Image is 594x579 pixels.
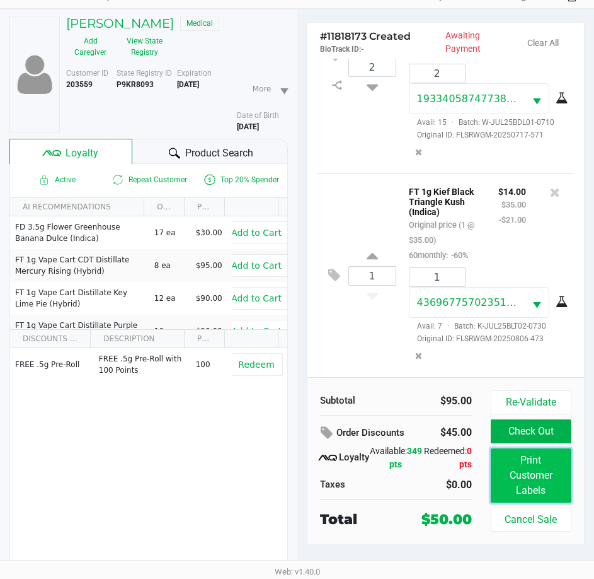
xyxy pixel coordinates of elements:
[501,200,526,209] small: $35.00
[180,16,219,31] span: Medical
[196,294,222,303] span: $90.00
[237,111,279,120] span: Date of Birth
[405,477,472,493] div: $0.00
[10,172,103,187] span: Active
[491,390,571,414] button: Re-Validate
[10,348,93,381] td: FREE .5g Pre-Roll
[409,250,468,260] small: 60monthly:
[248,73,292,105] li: More
[149,315,190,348] td: 10 ea
[144,198,184,216] th: ON HAND
[223,320,290,342] button: Add to Cart
[202,172,217,187] inline-svg: Is a top 20% spender
[195,172,287,187] span: Top 20% Spender
[196,261,222,270] span: $95.00
[409,184,479,217] p: FT 1g Kief Black Triangle Kush (Indica)
[410,344,427,368] button: Remove the package from the orderLine
[237,122,259,131] b: [DATE]
[498,184,526,197] p: $14.00
[149,282,190,315] td: 12 ea
[320,45,361,54] span: BioTrack ID:
[410,141,427,164] button: Remove the package from the orderLine
[409,322,546,330] span: Avail: 7 Batch: K-JUL25BLT02-0730
[448,250,468,260] span: -60%
[223,221,290,244] button: Add to Cart
[10,198,287,329] div: Data table
[491,448,571,503] button: Print Customer Labels
[93,348,190,381] td: FREE .5g Pre-Roll with 100 Points
[66,69,108,78] span: Customer ID
[433,422,471,443] div: $45.00
[115,31,168,62] button: View State Registry
[389,446,422,469] span: 349 pts
[525,288,549,317] button: Select
[196,327,222,336] span: $90.00
[417,93,520,105] span: 1933405874773864
[499,215,526,225] small: -$21.00
[66,80,93,89] b: 203559
[361,45,364,54] span: -
[409,220,474,245] small: Original price (1 @ $35.00)
[253,83,271,95] span: More
[231,228,282,238] span: Add to Cart
[10,282,149,315] td: FT 1g Vape Cart Distillate Key Lime Pie (Hybrid)
[320,30,327,42] span: #
[149,216,190,249] td: 17 ea
[405,394,472,409] div: $95.00
[10,330,287,538] div: Data table
[10,216,149,249] td: FD 3.5g Flower Greenhouse Banana Dulce (Indica)
[231,326,282,336] span: Add to Cart
[10,330,90,348] th: DISCOUNTS (1)
[417,296,520,308] span: 4369677570235149
[320,422,415,445] div: Order Discounts
[445,29,515,56] p: Awaiting Payment
[320,509,403,530] div: Total
[10,315,149,348] td: FT 1g Vape Cart Distillate Purple Punch (Indica)
[223,254,290,277] button: Add to Cart
[177,69,212,78] span: Expiration
[527,37,559,50] button: Clear All
[421,509,472,530] div: $50.00
[184,330,224,348] th: POINTS
[231,260,282,271] span: Add to Cart
[409,118,554,127] span: Avail: 15 Batch: W-JUL25BDL01-0710
[422,445,472,471] div: Redeemed:
[184,198,224,216] th: PRICE
[90,330,184,348] th: DESCRIPTION
[326,77,348,93] inline-svg: Split item qty to new line
[238,360,274,370] span: Redeem
[185,146,253,161] span: Product Search
[370,445,422,471] div: Available:
[409,129,565,141] span: Original ID: FLSRWGM-20250717-571
[190,348,232,381] td: 100
[447,118,459,127] span: ·
[320,30,411,42] span: 11818173 Created
[66,16,174,31] h5: [PERSON_NAME]
[177,80,199,89] b: [DATE]
[409,333,565,344] span: Original ID: FLSRWGM-20250806-473
[275,567,320,576] span: Web: v1.40.0
[110,172,125,187] inline-svg: Is repeat customer
[320,394,387,408] div: Subtotal
[66,146,98,161] span: Loyalty
[459,446,472,469] span: 0 pts
[66,31,115,62] button: Add Caregiver
[320,477,387,492] div: Taxes
[230,353,282,376] button: Redeem
[320,450,370,465] div: Loyalty
[491,508,571,532] button: Cancel Sale
[10,249,149,282] td: FT 1g Vape Cart CDT Distillate Mercury Rising (Hybrid)
[196,228,222,237] span: $30.00
[10,198,144,216] th: AI RECOMMENDATIONS
[149,249,190,282] td: 8 ea
[103,172,195,187] span: Repeat Customer
[223,287,290,310] button: Add to Cart
[491,419,571,443] button: Check Out
[442,322,454,330] span: ·
[525,84,549,114] button: Select
[37,172,52,187] inline-svg: Active loyalty member
[117,80,154,89] b: P9KR8093
[231,293,282,303] span: Add to Cart
[117,69,172,78] span: State Registry ID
